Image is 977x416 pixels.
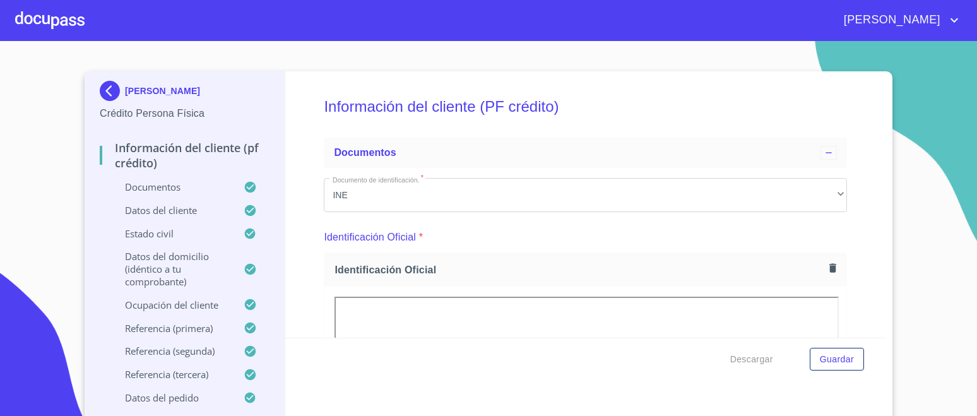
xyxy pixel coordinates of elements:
[100,81,269,106] div: [PERSON_NAME]
[324,178,847,212] div: INE
[810,348,864,371] button: Guardar
[100,181,244,193] p: Documentos
[334,147,396,158] span: Documentos
[834,10,962,30] button: account of current user
[100,299,244,311] p: Ocupación del Cliente
[324,81,847,133] h5: Información del cliente (PF crédito)
[100,345,244,357] p: Referencia (segunda)
[100,106,269,121] p: Crédito Persona Física
[820,352,854,367] span: Guardar
[100,250,244,288] p: Datos del domicilio (idéntico a tu comprobante)
[100,81,125,101] img: Docupass spot blue
[125,86,200,96] p: [PERSON_NAME]
[725,348,778,371] button: Descargar
[100,227,244,240] p: Estado Civil
[324,230,416,245] p: Identificación Oficial
[834,10,947,30] span: [PERSON_NAME]
[730,352,773,367] span: Descargar
[100,368,244,381] p: Referencia (tercera)
[100,140,269,170] p: Información del cliente (PF crédito)
[100,391,244,404] p: Datos del pedido
[335,263,824,276] span: Identificación Oficial
[100,204,244,217] p: Datos del cliente
[324,138,847,168] div: Documentos
[100,322,244,335] p: Referencia (primera)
